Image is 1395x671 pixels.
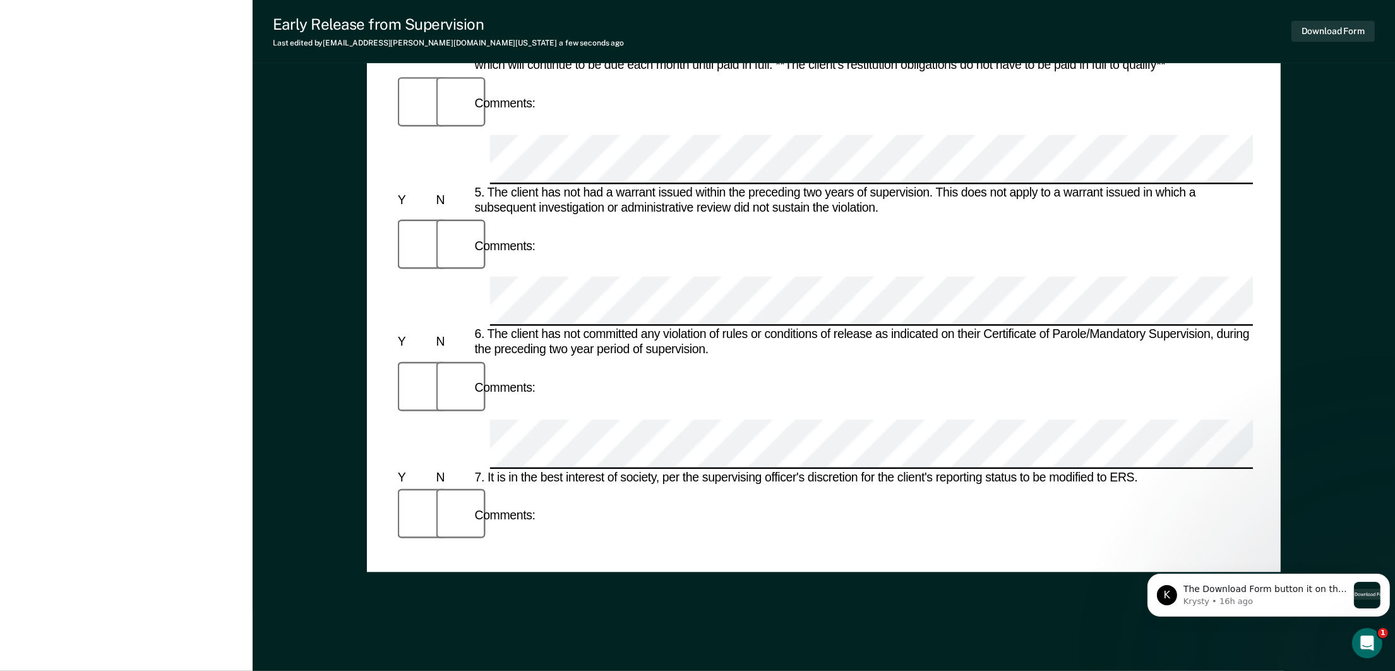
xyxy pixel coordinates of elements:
[433,335,472,351] div: N
[395,193,433,209] div: Y
[273,39,624,47] div: Last edited by [EMAIL_ADDRESS][PERSON_NAME][DOMAIN_NAME][US_STATE]
[472,509,539,524] div: Comments:
[472,470,1254,485] div: 7. It is in the best interest of society, per the supervising officer's discretion for the client...
[559,39,624,47] span: a few seconds ago
[1378,628,1388,638] span: 1
[472,239,539,254] div: Comments:
[273,15,624,33] div: Early Release from Supervision
[472,186,1254,217] div: 5. The client has not had a warrant issued within the preceding two years of supervision. This do...
[433,193,472,209] div: N
[433,470,472,485] div: N
[1352,628,1382,658] iframe: Intercom live chat
[472,382,539,397] div: Comments:
[1291,21,1375,42] button: Download Form
[472,328,1254,359] div: 6. The client has not committed any violation of rules or conditions of release as indicated on t...
[395,335,433,351] div: Y
[395,470,433,485] div: Y
[472,97,539,112] div: Comments:
[1142,548,1395,637] iframe: Intercom notifications message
